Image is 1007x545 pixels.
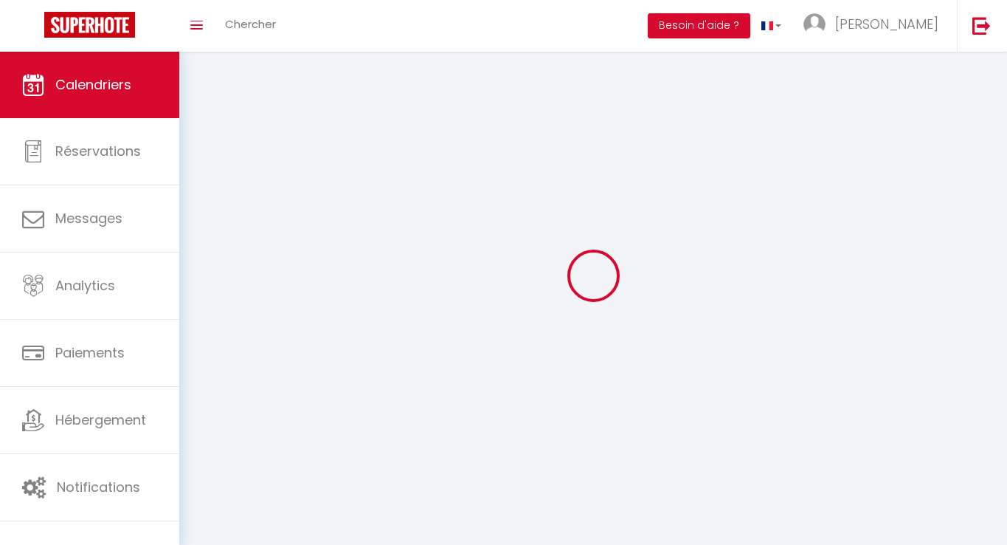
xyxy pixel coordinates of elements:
span: [PERSON_NAME] [835,15,938,33]
span: Chercher [225,16,276,32]
button: Ouvrir le widget de chat LiveChat [12,6,56,50]
span: Messages [55,209,122,227]
button: Besoin d'aide ? [648,13,750,38]
img: logout [972,16,991,35]
span: Paiements [55,343,125,362]
span: Calendriers [55,75,131,94]
span: Réservations [55,142,141,160]
img: ... [803,13,826,35]
span: Analytics [55,276,115,295]
span: Hébergement [55,411,146,429]
span: Notifications [57,478,140,496]
img: Super Booking [44,12,135,38]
